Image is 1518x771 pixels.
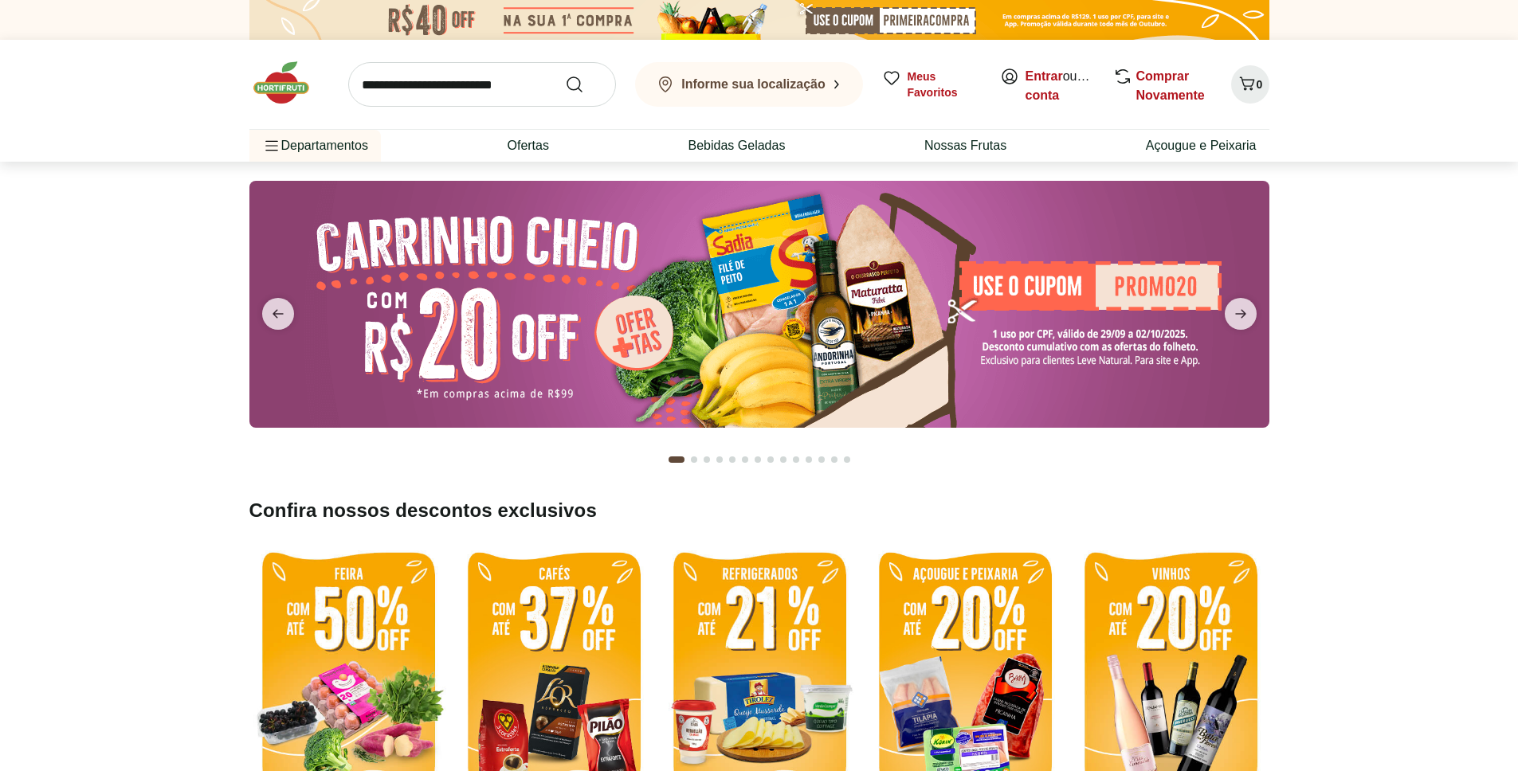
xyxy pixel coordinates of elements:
[841,440,853,479] button: Go to page 14 from fs-carousel
[635,62,863,107] button: Informe sua localização
[688,440,700,479] button: Go to page 2 from fs-carousel
[802,440,815,479] button: Go to page 11 from fs-carousel
[1146,136,1257,155] a: Açougue e Peixaria
[777,440,790,479] button: Go to page 9 from fs-carousel
[249,498,1269,523] h2: Confira nossos descontos exclusivos
[565,75,603,94] button: Submit Search
[507,136,548,155] a: Ofertas
[713,440,726,479] button: Go to page 4 from fs-carousel
[815,440,828,479] button: Go to page 12 from fs-carousel
[790,440,802,479] button: Go to page 10 from fs-carousel
[700,440,713,479] button: Go to page 3 from fs-carousel
[262,127,281,165] button: Menu
[348,62,616,107] input: search
[1026,67,1096,105] span: ou
[751,440,764,479] button: Go to page 7 from fs-carousel
[665,440,688,479] button: Current page from fs-carousel
[249,298,307,330] button: previous
[681,77,826,91] b: Informe sua localização
[924,136,1006,155] a: Nossas Frutas
[882,68,981,100] a: Meus Favoritos
[739,440,751,479] button: Go to page 6 from fs-carousel
[908,68,981,100] span: Meus Favoritos
[726,440,739,479] button: Go to page 5 from fs-carousel
[688,136,786,155] a: Bebidas Geladas
[764,440,777,479] button: Go to page 8 from fs-carousel
[1136,69,1205,102] a: Comprar Novamente
[249,181,1269,428] img: cupom
[1257,78,1263,91] span: 0
[1212,298,1269,330] button: next
[262,127,368,165] span: Departamentos
[828,440,841,479] button: Go to page 13 from fs-carousel
[1231,65,1269,104] button: Carrinho
[249,59,329,107] img: Hortifruti
[1026,69,1063,83] a: Entrar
